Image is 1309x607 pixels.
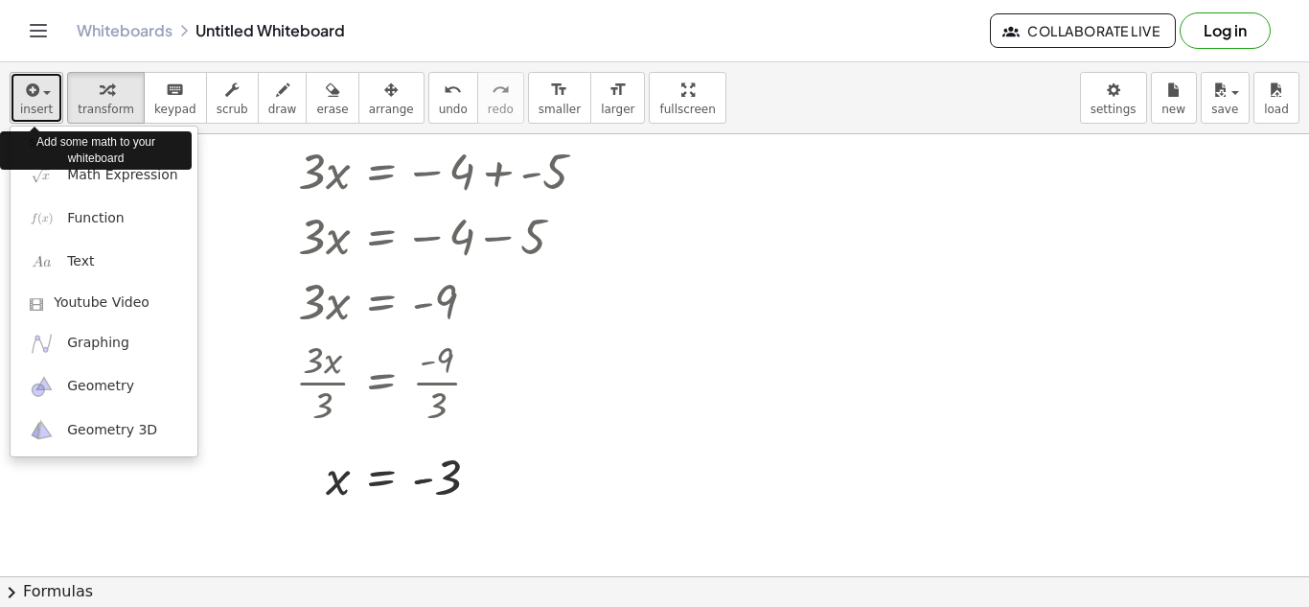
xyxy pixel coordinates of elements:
a: Math Expression [11,153,197,197]
a: Geometry 3D [11,409,197,452]
i: format_size [609,79,627,102]
img: f_x.png [30,206,54,230]
button: load [1253,72,1299,124]
button: Toggle navigation [23,15,54,46]
a: Text [11,241,197,284]
i: keyboard [166,79,184,102]
img: ggb-3d.svg [30,418,54,442]
span: arrange [369,103,414,116]
span: smaller [539,103,581,116]
button: Log in [1180,12,1271,49]
img: sqrt_x.png [30,163,54,187]
span: redo [488,103,514,116]
button: erase [306,72,358,124]
span: new [1161,103,1185,116]
span: insert [20,103,53,116]
span: transform [78,103,134,116]
span: Graphing [67,334,129,353]
img: Aa.png [30,250,54,274]
span: Youtube Video [54,293,149,313]
button: redoredo [477,72,524,124]
span: Geometry [67,377,134,396]
span: undo [439,103,468,116]
button: draw [258,72,308,124]
a: Function [11,197,197,240]
span: Math Expression [67,166,177,185]
span: save [1211,103,1238,116]
button: new [1151,72,1197,124]
button: save [1201,72,1250,124]
span: Function [67,209,125,228]
a: Whiteboards [77,21,172,40]
button: insert [10,72,63,124]
img: ggb-geometry.svg [30,375,54,399]
img: ggb-graphing.svg [30,332,54,356]
i: format_size [550,79,568,102]
span: Text [67,252,94,271]
a: Graphing [11,322,197,365]
button: settings [1080,72,1147,124]
a: Geometry [11,365,197,409]
button: format_sizelarger [590,72,645,124]
button: arrange [358,72,425,124]
span: Collaborate Live [1006,22,1160,39]
button: transform [67,72,145,124]
a: Youtube Video [11,284,197,322]
span: fullscreen [659,103,715,116]
i: redo [492,79,510,102]
i: undo [444,79,462,102]
span: Geometry 3D [67,421,157,440]
button: undoundo [428,72,478,124]
span: draw [268,103,297,116]
span: erase [316,103,348,116]
button: keyboardkeypad [144,72,207,124]
button: fullscreen [649,72,725,124]
span: larger [601,103,634,116]
span: load [1264,103,1289,116]
button: format_sizesmaller [528,72,591,124]
span: keypad [154,103,196,116]
span: settings [1091,103,1137,116]
button: scrub [206,72,259,124]
button: Collaborate Live [990,13,1176,48]
span: scrub [217,103,248,116]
